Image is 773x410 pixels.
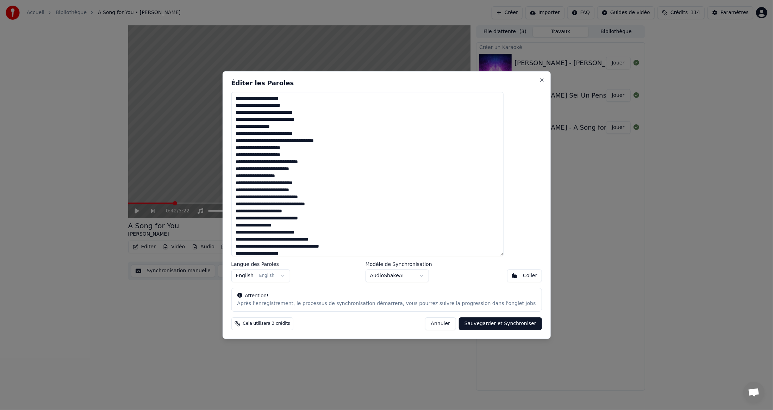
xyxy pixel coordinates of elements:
button: Sauvegarder et Synchroniser [459,317,542,330]
div: Coller [523,272,537,279]
label: Langue des Paroles [231,262,290,267]
button: Coller [507,269,542,282]
button: Annuler [425,317,456,330]
div: Attention! [237,292,536,299]
div: Après l'enregistrement, le processus de synchronisation démarrera, vous pourrez suivre la progres... [237,300,536,307]
span: Cela utilisera 3 crédits [243,321,290,327]
h2: Éditer les Paroles [231,80,542,86]
label: Modèle de Synchronisation [366,262,432,267]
